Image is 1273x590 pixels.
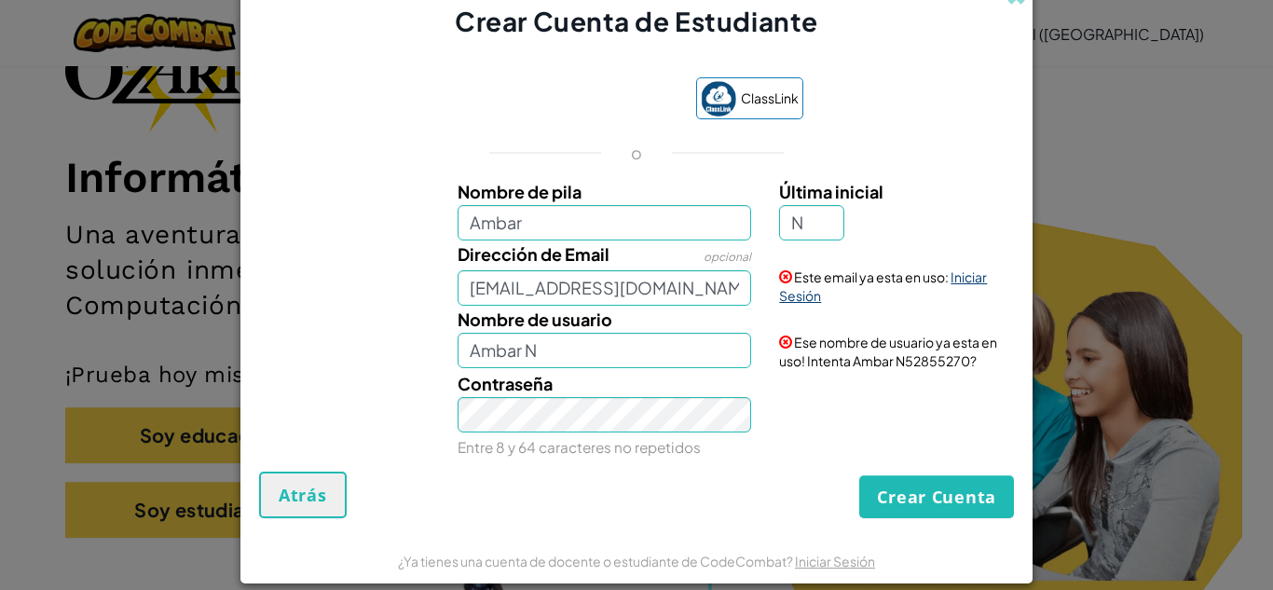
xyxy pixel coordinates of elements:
span: Dirección de Email [458,243,609,265]
img: classlink-logo-small.png [701,81,736,117]
span: Este email ya esta en uso: [794,268,949,285]
span: ¿Ya tienes una cuenta de docente o estudiante de CodeCombat? [398,553,795,569]
button: Atrás [259,472,347,518]
span: Contraseña [458,373,553,394]
span: Ese nombre de usuario ya esta en uso! Intenta Ambar N52855270? [779,334,997,369]
iframe: Botón Iniciar sesión con Google [460,79,687,120]
a: Iniciar Sesión [795,553,875,569]
span: opcional [704,250,751,264]
span: ClassLink [741,85,799,112]
span: Última inicial [779,181,883,202]
a: Iniciar Sesión [779,268,987,304]
p: o [631,142,642,164]
span: Nombre de usuario [458,309,612,330]
span: Atrás [279,484,327,506]
span: Nombre de pila [458,181,582,202]
small: Entre 8 y 64 caracteres no repetidos [458,438,701,456]
button: Crear Cuenta [859,475,1014,518]
span: Crear Cuenta de Estudiante [455,5,818,37]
